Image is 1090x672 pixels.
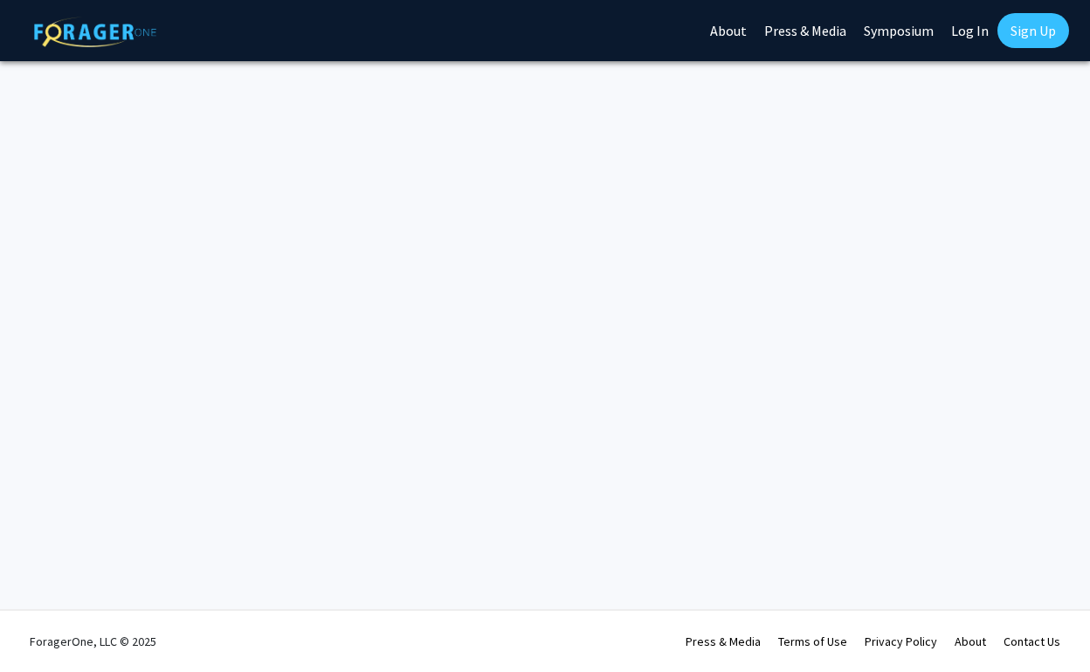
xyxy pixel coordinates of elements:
a: Sign Up [997,13,1069,48]
a: Contact Us [1004,634,1060,649]
a: Press & Media [686,634,761,649]
a: Terms of Use [778,634,847,649]
a: Privacy Policy [865,634,937,649]
div: ForagerOne, LLC © 2025 [30,611,156,672]
a: About [955,634,986,649]
img: ForagerOne Logo [34,17,156,47]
